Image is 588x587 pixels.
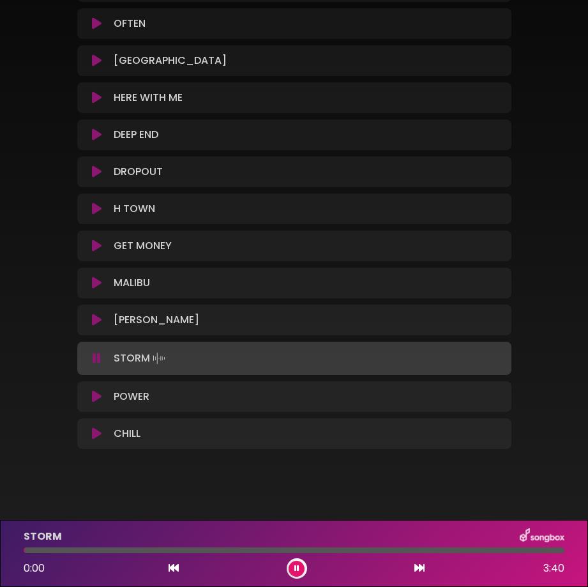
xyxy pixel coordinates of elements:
[114,90,183,105] p: HERE WITH ME
[114,201,155,217] p: H TOWN
[114,16,146,31] p: OFTEN
[114,164,163,179] p: DROPOUT
[114,312,199,328] p: [PERSON_NAME]
[150,349,168,367] img: waveform4.gif
[114,53,227,68] p: [GEOGRAPHIC_DATA]
[114,275,150,291] p: MALIBU
[114,127,158,142] p: DEEP END
[114,389,149,404] p: POWER
[114,349,168,367] p: STORM
[114,238,172,254] p: GET MONEY
[114,426,140,441] p: CHILL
